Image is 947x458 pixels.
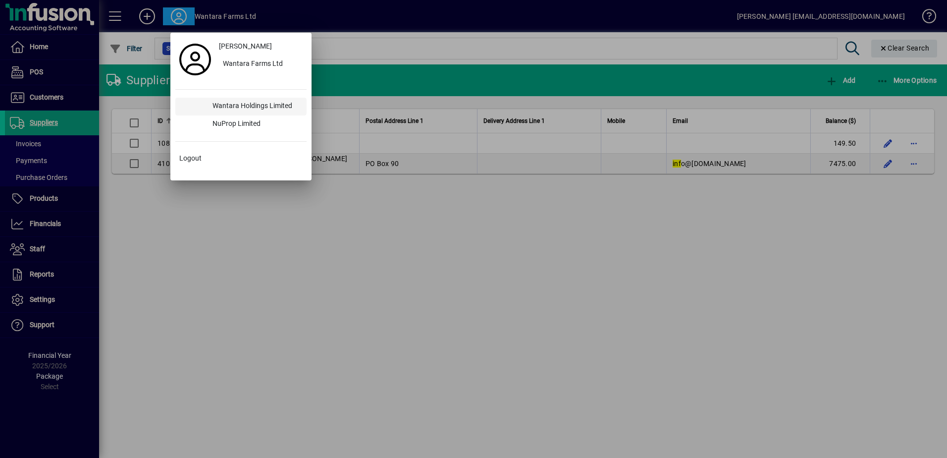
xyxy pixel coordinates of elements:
[215,38,307,56] a: [PERSON_NAME]
[175,51,215,68] a: Profile
[215,56,307,73] button: Wantara Farms Ltd
[179,153,202,164] span: Logout
[205,98,307,115] div: Wantara Holdings Limited
[205,115,307,133] div: NuProp Limited
[175,98,307,115] button: Wantara Holdings Limited
[175,150,307,168] button: Logout
[175,115,307,133] button: NuProp Limited
[219,41,272,52] span: [PERSON_NAME]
